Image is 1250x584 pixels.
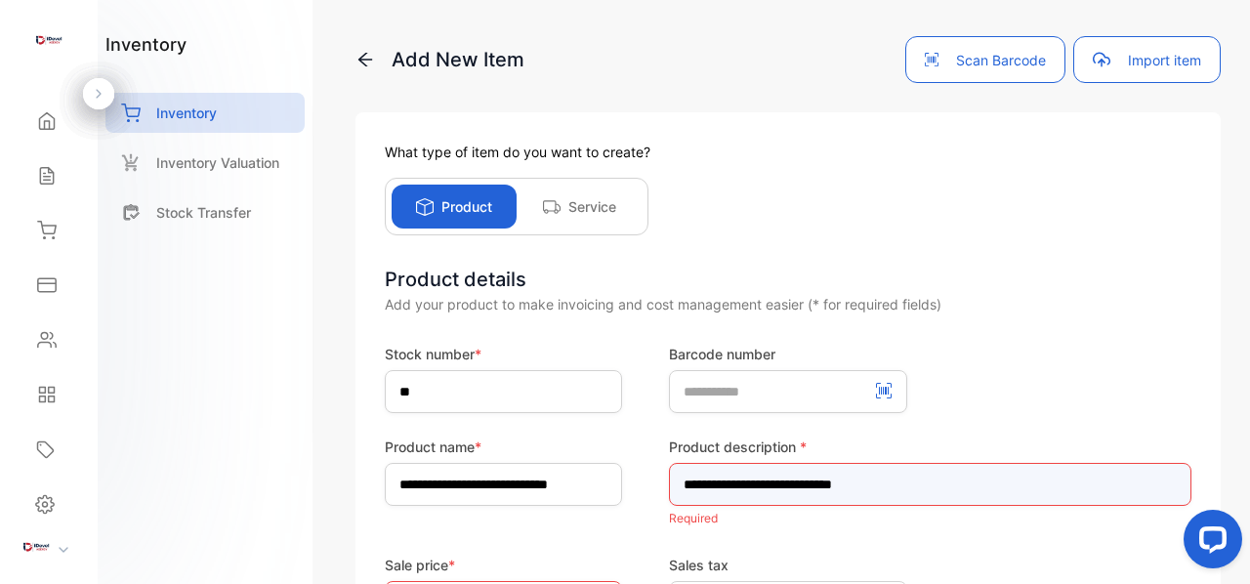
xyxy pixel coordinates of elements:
[441,196,492,217] p: Product
[216,115,329,128] div: Keywords by Traffic
[105,192,305,232] a: Stock Transfer
[51,51,215,66] div: Domain: [DOMAIN_NAME]
[156,202,251,223] p: Stock Transfer
[1073,36,1221,83] button: Import item
[1168,502,1250,584] iframe: LiveChat chat widget
[105,143,305,183] a: Inventory Valuation
[156,152,279,173] p: Inventory Valuation
[53,113,68,129] img: tab_domain_overview_orange.svg
[385,555,622,575] label: Sale price
[194,113,210,129] img: tab_keywords_by_traffic_grey.svg
[669,437,1191,457] label: Product description
[105,93,305,133] a: Inventory
[905,36,1065,83] button: Scan Barcode
[31,51,47,66] img: website_grey.svg
[34,25,63,55] img: logo
[669,555,906,575] label: Sales tax
[74,115,175,128] div: Domain Overview
[669,344,906,364] label: Barcode number
[355,45,524,74] p: Add New Item
[385,142,1191,162] p: What type of item do you want to create?
[385,437,622,457] label: Product name
[669,506,1191,531] p: Required
[385,344,622,364] label: Stock number
[105,31,187,58] h1: inventory
[21,532,51,562] img: profile
[385,265,1191,294] div: Product details
[156,103,217,123] p: Inventory
[55,31,96,47] div: v 4.0.25
[385,294,1191,314] div: Add your product to make invoicing and cost management easier (* for required fields)
[568,196,616,217] p: Service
